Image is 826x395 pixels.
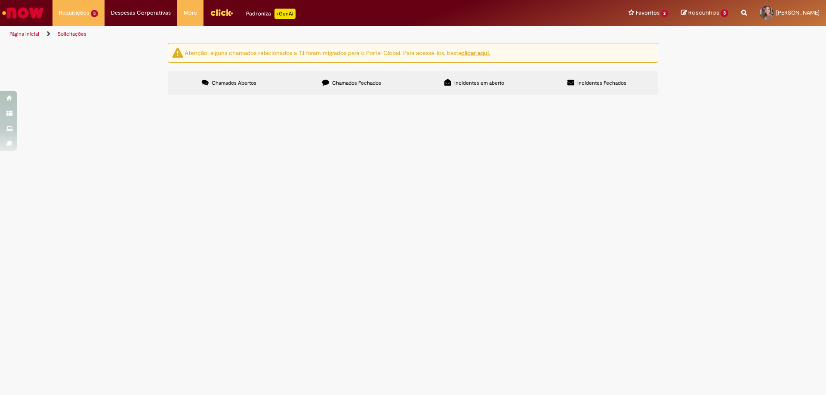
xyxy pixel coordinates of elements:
a: Página inicial [9,31,39,37]
span: Incidentes Fechados [577,80,626,86]
span: Chamados Fechados [332,80,381,86]
span: Requisições [59,9,89,17]
span: Favoritos [636,9,660,17]
ng-bind-html: Atenção: alguns chamados relacionados a T.I foram migrados para o Portal Global. Para acessá-los,... [185,49,490,56]
a: Solicitações [58,31,86,37]
div: Padroniza [246,9,296,19]
span: More [184,9,197,17]
p: +GenAi [274,9,296,19]
span: 3 [721,9,728,17]
img: click_logo_yellow_360x200.png [210,6,233,19]
img: ServiceNow [1,4,45,21]
span: Rascunhos [688,9,719,17]
a: Rascunhos [681,9,728,17]
span: [PERSON_NAME] [776,9,820,16]
span: 5 [91,10,98,17]
a: clicar aqui. [461,49,490,56]
span: Chamados Abertos [212,80,256,86]
span: Despesas Corporativas [111,9,171,17]
ul: Trilhas de página [6,26,544,42]
span: Incidentes em aberto [454,80,504,86]
span: 2 [661,10,669,17]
